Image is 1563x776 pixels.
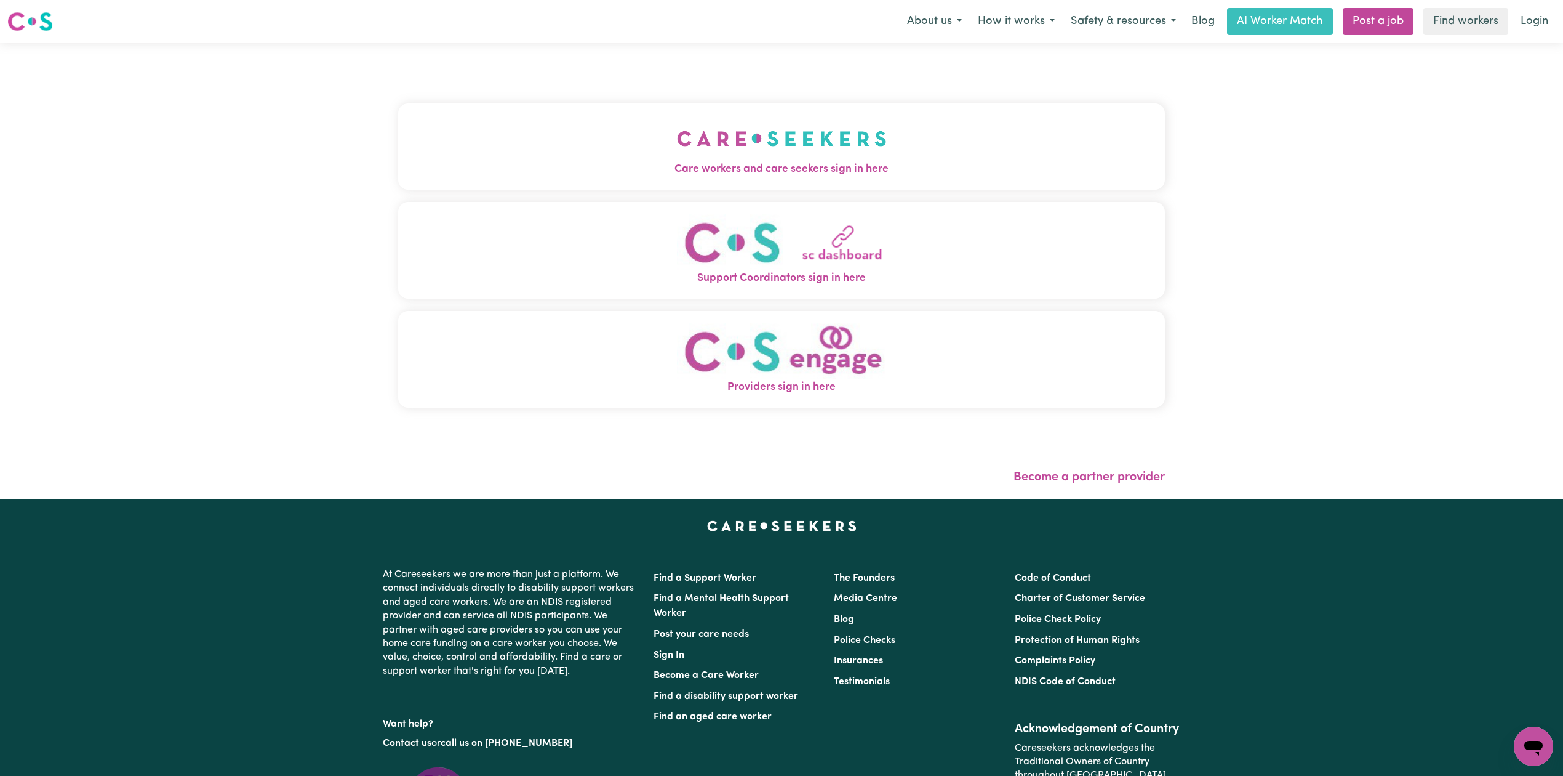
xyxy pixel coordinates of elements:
img: Careseekers logo [7,10,53,33]
a: Charter of Customer Service [1015,594,1145,604]
button: Care workers and care seekers sign in here [398,103,1165,190]
a: Login [1513,8,1556,35]
a: The Founders [834,573,895,583]
span: Support Coordinators sign in here [398,270,1165,286]
a: Police Check Policy [1015,615,1101,624]
span: Providers sign in here [398,379,1165,395]
a: call us on [PHONE_NUMBER] [441,738,572,748]
a: Find an aged care worker [654,712,772,722]
button: About us [899,9,970,34]
a: Careseekers home page [707,521,857,531]
span: Care workers and care seekers sign in here [398,161,1165,177]
a: Blog [834,615,854,624]
button: Support Coordinators sign in here [398,202,1165,299]
a: Complaints Policy [1015,656,1095,666]
a: Find a Mental Health Support Worker [654,594,789,618]
a: Find a Support Worker [654,573,756,583]
p: or [383,732,639,755]
a: Testimonials [834,677,890,687]
a: Code of Conduct [1015,573,1091,583]
p: Want help? [383,713,639,731]
a: Become a Care Worker [654,671,759,681]
a: Post a job [1343,8,1413,35]
a: Sign In [654,650,684,660]
iframe: Button to launch messaging window [1514,727,1553,766]
a: Police Checks [834,636,895,645]
a: Careseekers logo [7,7,53,36]
a: Find a disability support worker [654,692,798,701]
a: Become a partner provider [1013,471,1165,483]
a: NDIS Code of Conduct [1015,677,1116,687]
button: Safety & resources [1063,9,1184,34]
p: At Careseekers we are more than just a platform. We connect individuals directly to disability su... [383,563,639,683]
a: Find workers [1423,8,1508,35]
button: How it works [970,9,1063,34]
a: Insurances [834,656,883,666]
a: Blog [1184,8,1222,35]
h2: Acknowledgement of Country [1015,722,1180,737]
a: Contact us [383,738,431,748]
a: Post your care needs [654,629,749,639]
a: Media Centre [834,594,897,604]
button: Providers sign in here [398,311,1165,408]
a: AI Worker Match [1227,8,1333,35]
a: Protection of Human Rights [1015,636,1140,645]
